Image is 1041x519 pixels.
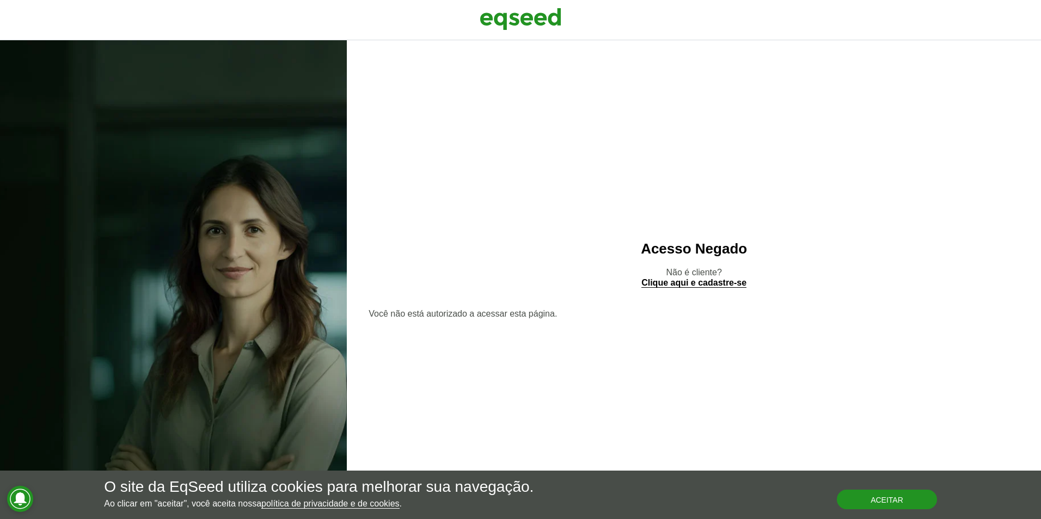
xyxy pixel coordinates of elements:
[104,479,534,496] h5: O site da EqSeed utiliza cookies para melhorar sua navegação.
[369,241,1019,257] h2: Acesso Negado
[369,267,1019,288] p: Não é cliente?
[369,310,1019,318] section: Você não está autorizado a acessar esta página.
[480,5,561,33] img: EqSeed Logo
[104,498,534,509] p: Ao clicar em "aceitar", você aceita nossa .
[837,490,937,509] button: Aceitar
[261,499,400,509] a: política de privacidade e de cookies
[641,279,746,288] a: Clique aqui e cadastre-se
